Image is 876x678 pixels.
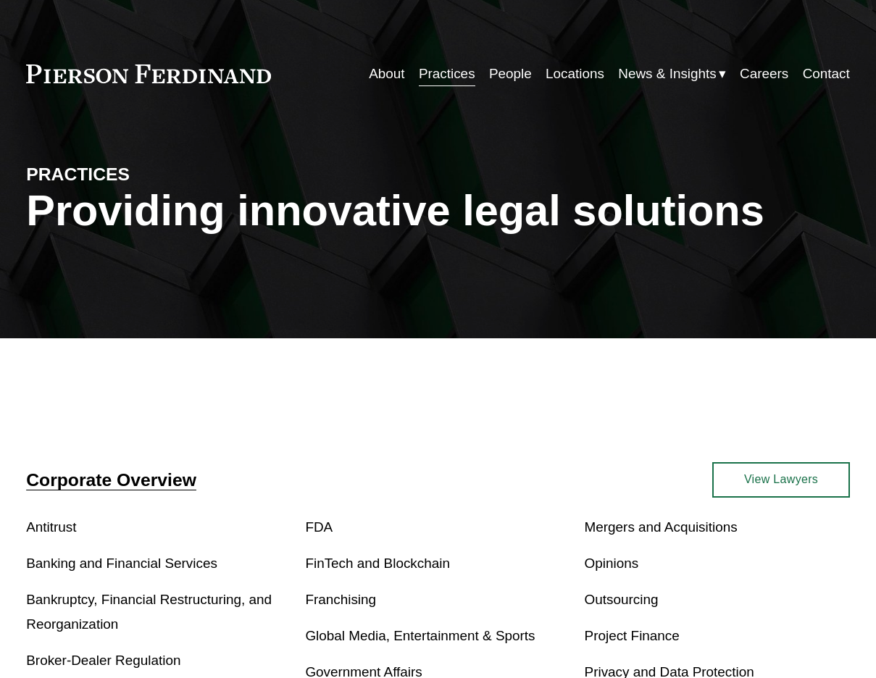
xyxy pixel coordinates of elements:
[585,556,639,571] a: Opinions
[369,60,404,88] a: About
[26,519,76,535] a: Antitrust
[26,186,849,235] h1: Providing innovative legal solutions
[740,60,788,88] a: Careers
[305,519,333,535] a: FDA
[585,628,680,643] a: Project Finance
[712,462,849,498] a: View Lawyers
[419,60,475,88] a: Practices
[26,556,217,571] a: Banking and Financial Services
[305,628,535,643] a: Global Media, Entertainment & Sports
[546,60,604,88] a: Locations
[26,653,180,668] a: Broker-Dealer Regulation
[585,592,659,607] a: Outsourcing
[618,62,716,86] span: News & Insights
[585,519,738,535] a: Mergers and Acquisitions
[803,60,850,88] a: Contact
[618,60,725,88] a: folder dropdown
[26,470,196,490] a: Corporate Overview
[305,556,450,571] a: FinTech and Blockchain
[305,592,376,607] a: Franchising
[489,60,532,88] a: People
[26,592,272,632] a: Bankruptcy, Financial Restructuring, and Reorganization
[26,163,232,185] h4: PRACTICES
